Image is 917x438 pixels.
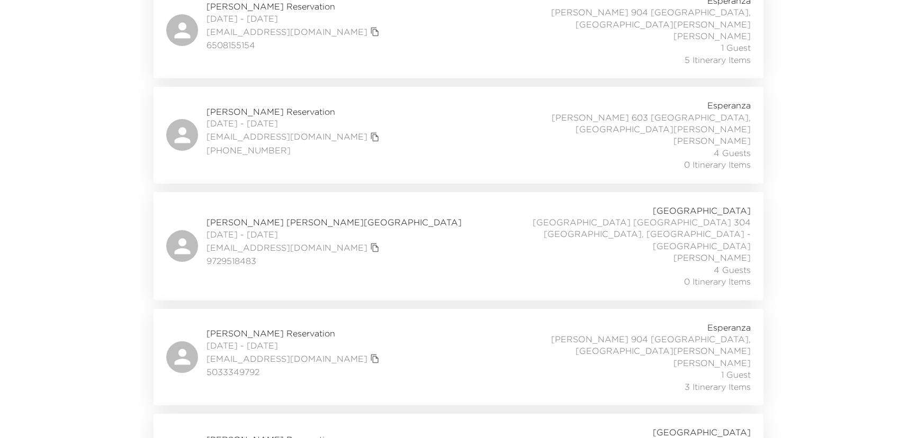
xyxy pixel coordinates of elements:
[206,117,382,129] span: [DATE] - [DATE]
[721,42,751,53] span: 1 Guest
[206,229,462,240] span: [DATE] - [DATE]
[206,13,382,24] span: [DATE] - [DATE]
[206,106,382,117] span: [PERSON_NAME] Reservation
[517,6,751,30] span: [PERSON_NAME] 904 [GEOGRAPHIC_DATA], [GEOGRAPHIC_DATA][PERSON_NAME]
[685,381,751,393] span: 3 Itinerary Items
[367,24,382,39] button: copy primary member email
[154,309,763,405] a: [PERSON_NAME] Reservation[DATE] - [DATE][EMAIL_ADDRESS][DOMAIN_NAME]copy primary member email5033...
[206,366,382,378] span: 5033349792
[154,87,763,183] a: [PERSON_NAME] Reservation[DATE] - [DATE][EMAIL_ADDRESS][DOMAIN_NAME]copy primary member email[PHO...
[673,135,751,147] span: [PERSON_NAME]
[707,99,751,111] span: Esperanza
[673,30,751,42] span: [PERSON_NAME]
[206,144,382,156] span: [PHONE_NUMBER]
[721,369,751,380] span: 1 Guest
[714,147,751,159] span: 4 Guests
[707,322,751,333] span: Esperanza
[714,264,751,276] span: 4 Guests
[684,159,751,170] span: 0 Itinerary Items
[206,39,382,51] span: 6508155154
[206,242,367,253] a: [EMAIL_ADDRESS][DOMAIN_NAME]
[367,240,382,255] button: copy primary member email
[206,26,367,38] a: [EMAIL_ADDRESS][DOMAIN_NAME]
[517,216,751,252] span: [GEOGRAPHIC_DATA] [GEOGRAPHIC_DATA] 304 [GEOGRAPHIC_DATA], [GEOGRAPHIC_DATA] - [GEOGRAPHIC_DATA]
[206,216,462,228] span: [PERSON_NAME] [PERSON_NAME][GEOGRAPHIC_DATA]
[367,351,382,366] button: copy primary member email
[685,54,751,66] span: 5 Itinerary Items
[653,205,751,216] span: [GEOGRAPHIC_DATA]
[206,340,382,351] span: [DATE] - [DATE]
[206,327,382,339] span: [PERSON_NAME] Reservation
[673,252,751,263] span: [PERSON_NAME]
[517,333,751,357] span: [PERSON_NAME] 904 [GEOGRAPHIC_DATA], [GEOGRAPHIC_DATA][PERSON_NAME]
[653,426,751,438] span: [GEOGRAPHIC_DATA]
[367,130,382,144] button: copy primary member email
[684,276,751,287] span: 0 Itinerary Items
[206,1,382,12] span: [PERSON_NAME] Reservation
[206,353,367,364] a: [EMAIL_ADDRESS][DOMAIN_NAME]
[206,255,462,267] span: 9729518483
[154,192,763,300] a: [PERSON_NAME] [PERSON_NAME][GEOGRAPHIC_DATA][DATE] - [DATE][EMAIL_ADDRESS][DOMAIN_NAME]copy prima...
[673,357,751,369] span: [PERSON_NAME]
[517,112,751,135] span: [PERSON_NAME] 603 [GEOGRAPHIC_DATA], [GEOGRAPHIC_DATA][PERSON_NAME]
[206,131,367,142] a: [EMAIL_ADDRESS][DOMAIN_NAME]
